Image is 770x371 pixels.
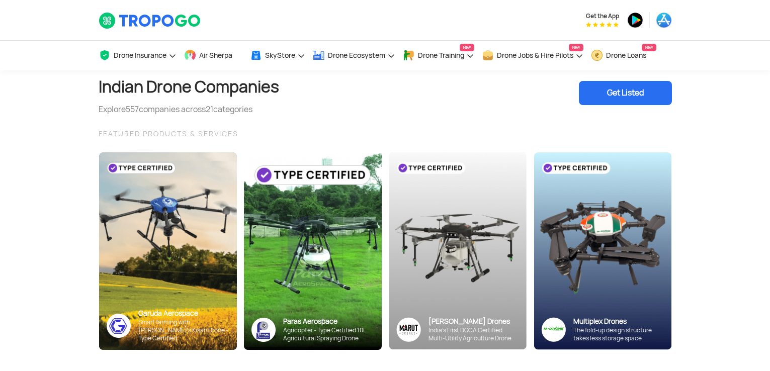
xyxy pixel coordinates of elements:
span: New [642,44,656,51]
a: Drone LoansNew [591,41,656,70]
a: Drone Insurance [99,41,177,70]
img: ic_appstore.png [656,12,672,28]
span: 21 [206,104,213,115]
span: New [460,44,474,51]
img: App Raking [586,22,619,27]
div: [PERSON_NAME] Drones [429,317,519,326]
span: New [569,44,583,51]
span: Drone Loans [606,51,646,59]
div: Get Listed [579,81,672,105]
span: Get the App [586,12,619,20]
div: The fold-up design structure takes less storage space [573,326,664,342]
div: Agricopter - Type Certified 10L Agricultural Spraying Drone [283,326,374,342]
div: Paras Aerospace [283,317,374,326]
a: Air Sherpa [184,41,242,70]
img: bg_garuda_sky.png [99,152,237,350]
div: Multiplex Drones [573,317,664,326]
span: Drone Ecosystem [328,51,385,59]
div: India’s First DGCA Certified Multi-Utility Agriculture Drone [429,326,519,342]
img: TropoGo Logo [99,12,202,29]
span: Air Sherpa [199,51,232,59]
span: Drone Jobs & Hire Pilots [497,51,573,59]
span: Drone Insurance [114,51,166,59]
h1: Indian Drone Companies [99,70,279,104]
div: Garuda Aerospace [138,309,229,318]
a: Drone Ecosystem [313,41,395,70]
div: Smart farming with [PERSON_NAME]’s Kisan Drone - Type Certified [138,318,229,342]
span: Drone Training [418,51,464,59]
img: bg_multiplex_sky.png [534,152,671,350]
img: paras-card.png [244,152,382,350]
span: SkyStore [265,51,295,59]
img: ic_multiplex_sky.png [541,317,566,342]
a: Drone TrainingNew [403,41,474,70]
img: paras-logo-banner.png [251,318,276,342]
img: Group%2036313.png [396,317,421,342]
div: FEATURED PRODUCTS & SERVICES [99,128,672,140]
img: bg_marut_sky.png [389,152,527,349]
img: ic_garuda_sky.png [107,314,131,338]
a: SkyStore [250,41,305,70]
a: Drone Jobs & Hire PilotsNew [482,41,583,70]
span: 557 [126,104,139,115]
img: ic_playstore.png [627,12,643,28]
div: Explore companies across categories [99,104,279,116]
